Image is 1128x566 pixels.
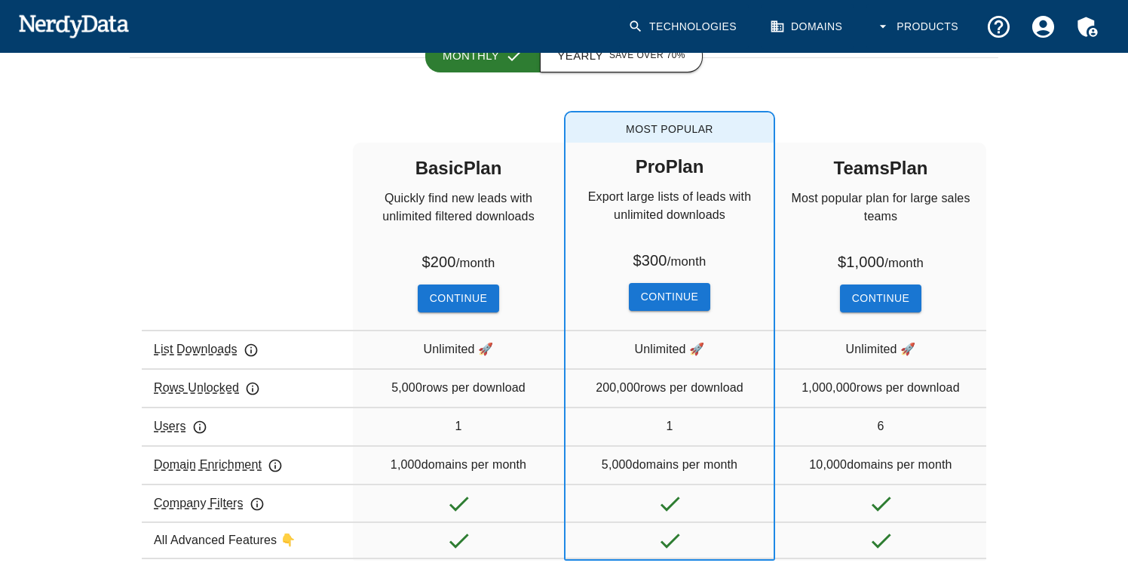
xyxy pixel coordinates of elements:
button: Yearly Save over 70% [540,39,703,72]
div: 1 [353,407,564,444]
h6: $ 200 [422,250,495,272]
p: Most popular plan for large sales teams [775,189,986,250]
div: All Advanced Features 👇 [142,521,353,559]
p: Export large lists of leads with unlimited downloads [566,188,774,248]
small: / month [884,256,924,270]
div: Unlimited 🚀 [775,330,986,368]
div: Unlimited 🚀 [353,330,564,368]
div: 5,000 domains per month [566,445,774,483]
p: Users [154,417,207,435]
button: Continue [629,283,710,311]
div: 1,000 domains per month [353,445,564,483]
div: 10,000 domains per month [775,445,986,483]
div: 200,000 rows per download [566,368,774,406]
div: 1 [566,407,774,444]
div: 5,000 rows per download [353,368,564,406]
div: 6 [775,407,986,444]
button: Monthly [425,39,541,72]
span: Most Popular [566,112,774,143]
p: Rows Unlocked [154,379,260,397]
span: Save over 70% [609,48,685,63]
button: Products [866,5,970,49]
a: Technologies [619,5,749,49]
h6: $ 300 [633,248,707,271]
p: List Downloads [154,340,259,358]
small: / month [667,254,707,269]
a: Domains [761,5,854,49]
h5: Basic Plan [415,144,502,189]
div: Unlimited 🚀 [566,330,774,368]
button: Account Settings [1021,5,1065,49]
button: Support and Documentation [976,5,1021,49]
small: / month [456,256,495,270]
h5: Teams Plan [834,144,928,189]
h5: Pro Plan [636,143,704,188]
img: NerdyData.com [18,11,129,41]
button: Continue [840,285,921,312]
button: Admin Menu [1065,5,1110,49]
p: Company Filters [154,494,265,512]
p: Domain Enrichment [154,456,283,474]
h6: $ 1,000 [838,250,924,272]
p: Quickly find new leads with unlimited filtered downloads [353,189,564,250]
div: 1,000,000 rows per download [775,368,986,406]
button: Continue [418,285,499,312]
